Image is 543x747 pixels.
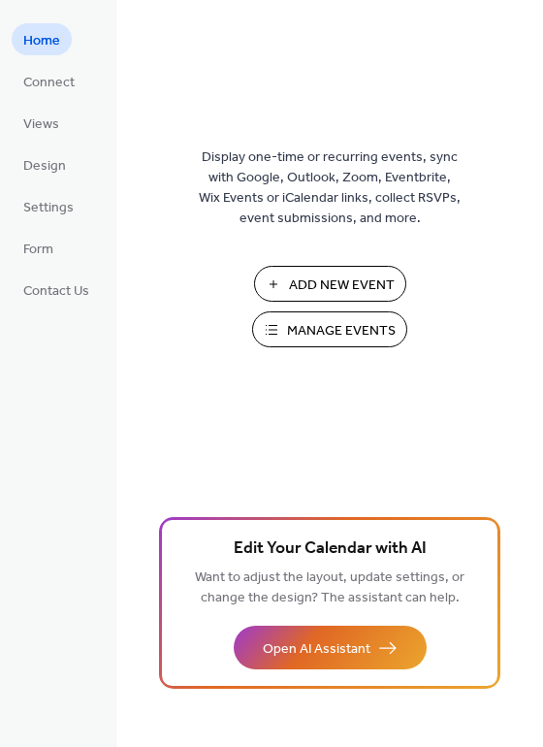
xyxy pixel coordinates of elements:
span: Home [23,31,60,51]
a: Design [12,148,78,180]
span: Connect [23,73,75,93]
span: Display one-time or recurring events, sync with Google, Outlook, Zoom, Eventbrite, Wix Events or ... [199,147,461,229]
span: Edit Your Calendar with AI [234,536,427,563]
span: Manage Events [287,321,396,341]
button: Manage Events [252,311,407,347]
a: Contact Us [12,274,101,306]
a: Settings [12,190,85,222]
a: Connect [12,65,86,97]
span: Views [23,114,59,135]
span: Design [23,156,66,177]
span: Open AI Assistant [263,639,370,660]
button: Open AI Assistant [234,626,427,669]
span: Want to adjust the layout, update settings, or change the design? The assistant can help. [195,565,464,611]
span: Contact Us [23,281,89,302]
span: Settings [23,198,74,218]
button: Add New Event [254,266,406,302]
span: Add New Event [289,276,395,296]
a: Form [12,232,65,264]
a: Home [12,23,72,55]
a: Views [12,107,71,139]
span: Form [23,240,53,260]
